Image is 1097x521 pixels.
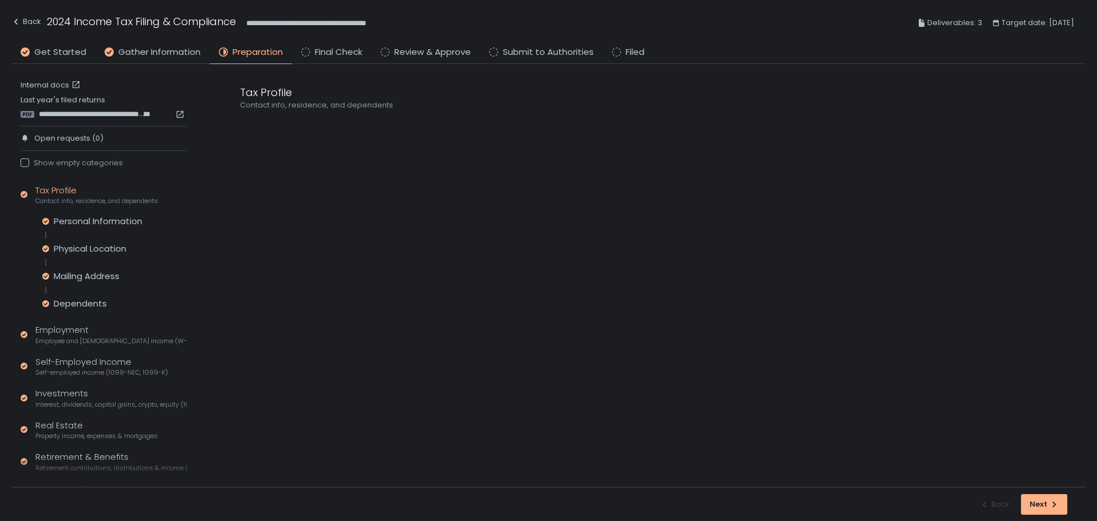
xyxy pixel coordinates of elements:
span: Open requests (0) [34,133,103,144]
span: Preparation [233,46,283,59]
div: Contact info, residence, and dependents [240,100,788,110]
div: Physical Location [54,243,126,254]
span: Deliverables: 3 [927,16,982,30]
span: Retirement contributions, distributions & income (1099-R, 5498) [35,464,187,472]
span: Self-employed income (1099-NEC, 1099-K) [35,368,168,377]
span: Property income, expenses & mortgages [35,432,158,440]
span: Contact info, residence, and dependents [35,197,158,205]
div: Real Estate [35,419,158,441]
span: Target date: [DATE] [1002,16,1074,30]
button: Next [1021,494,1067,515]
span: Interest, dividends, capital gains, crypto, equity (1099s, K-1s) [35,400,187,409]
span: Filed [626,46,644,59]
div: Investments [35,387,187,409]
div: Last year's filed returns [21,95,187,119]
div: Retirement & Benefits [35,451,187,472]
span: Get Started [34,46,86,59]
span: Final Check [315,46,362,59]
span: Submit to Authorities [503,46,594,59]
div: Tax Profile [240,85,788,100]
div: Mailing Address [54,271,119,282]
div: Back [11,15,41,29]
div: Employment [35,324,187,345]
h1: 2024 Income Tax Filing & Compliance [47,14,236,29]
div: Self-Employed Income [35,356,168,377]
div: Personal Information [54,216,142,227]
a: Internal docs [21,80,83,90]
span: Gather Information [118,46,201,59]
button: Back [11,14,41,33]
div: Dependents [54,298,107,309]
div: Tax Profile [35,184,158,206]
div: Charitable Giving [35,483,130,504]
div: Next [1030,499,1059,510]
span: Employee and [DEMOGRAPHIC_DATA] income (W-2s) [35,337,187,345]
span: Review & Approve [394,46,471,59]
